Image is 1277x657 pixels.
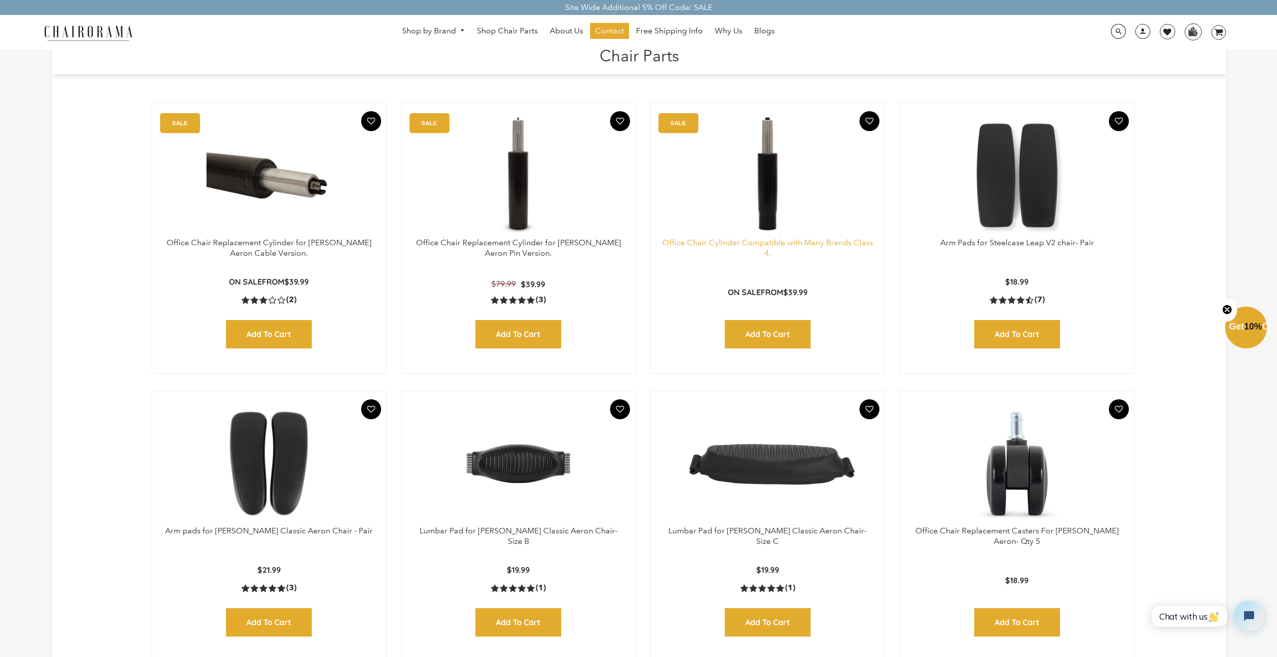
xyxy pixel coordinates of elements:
[910,113,1124,238] img: Arm Pads for Steelcase Leap V2 chair- Pair - chairorama
[1005,277,1029,287] span: $18.99
[536,583,546,593] span: (1)
[257,565,281,575] span: $21.99
[660,401,874,526] img: Lumbar Pad for Herman Miller Classic Aeron Chair- Size C - chairorama
[167,238,372,258] a: Office Chair Replacement Cylinder for [PERSON_NAME] Aeron Cable Version.
[859,399,879,419] button: Add To Wishlist
[361,111,381,131] button: Add To Wishlist
[162,113,376,238] a: Office Chair Replacement Cylinder for Herman Miller Aeron Cable Version. - chairorama Office Chai...
[491,279,516,289] span: $79.99
[229,277,309,287] p: from
[477,26,538,36] span: Shop Chair Parts
[412,401,626,526] img: Lumbar Pad for Herman Miller Classic Aeron Chair- Size B - chairorama
[412,113,626,238] a: Office Chair Replacement Cylinder for Herman Miller Aeron Pin Version. - chairorama Office Chair ...
[412,113,626,238] img: Office Chair Replacement Cylinder for Herman Miller Aeron Pin Version. - chairorama
[422,120,437,126] text: SALE
[728,287,808,298] p: from
[472,23,543,39] a: Shop Chair Parts
[416,238,621,258] a: Office Chair Replacement Cylinder for [PERSON_NAME] Aeron Pin Version.
[412,401,626,526] a: Lumbar Pad for Herman Miller Classic Aeron Chair- Size B - chairorama Lumbar Pad for Herman Mille...
[397,23,470,39] a: Shop by Brand
[507,565,530,575] span: $19.99
[660,113,874,238] a: Office Chair Cylinder Compatible with Many Brands Class 4. - chairorama Office Chair Cylinder Com...
[1244,322,1262,331] span: 10%
[590,23,629,39] a: Contact
[475,608,561,637] input: Add to Cart
[754,26,775,36] span: Blogs
[756,565,779,575] span: $19.99
[1005,575,1029,585] span: $18.99
[226,608,312,637] input: Add to Cart
[181,23,996,41] nav: DesktopNavigation
[162,401,376,526] a: Arm pads for Herman Miller Classic Aeron Chair - Pair - chairorama Arm pads for Herman Miller Cla...
[910,401,1124,526] a: Office Chair Replacement Casters For Herman Miller Aeron- Qty 5 - chairorama Office Chair Replace...
[662,238,873,258] a: Office Chair Cylinder Compatible with Many Brands Class 4.
[974,320,1060,348] input: Add to Cart
[475,320,561,348] input: Add to Cart
[610,399,630,419] button: Add To Wishlist
[974,608,1060,637] input: Add to Cart
[783,287,808,297] span: $39.99
[491,295,546,305] a: 5.0 rating (3 votes)
[740,583,795,593] a: 5.0 rating (1 votes)
[660,401,874,526] a: Lumbar Pad for Herman Miller Classic Aeron Chair- Size C - chairorama Lumbar Pad for Herman Mille...
[910,113,1124,238] a: Arm Pads for Steelcase Leap V2 chair- Pair - chairorama Arm Pads for Steelcase Leap V2 chair- Pai...
[162,401,376,526] img: Arm pads for Herman Miller Classic Aeron Chair - Pair - chairorama
[62,44,1216,65] h1: Chair Parts
[229,277,262,287] strong: On Sale
[162,113,376,238] img: Office Chair Replacement Cylinder for Herman Miller Aeron Cable Version. - chairorama
[284,277,309,287] span: $39.99
[172,120,188,126] text: SALE
[725,608,811,637] input: Add to Cart
[550,26,583,36] span: About Us
[1229,322,1275,331] span: Get Off
[1141,593,1273,640] iframe: Tidio Chat
[668,526,866,546] a: Lumbar Pad for [PERSON_NAME] Classic Aeron Chair- Size C
[241,583,296,593] a: 5.0 rating (3 votes)
[38,24,138,41] img: chairorama
[361,399,381,419] button: Add To Wishlist
[636,26,703,36] span: Free Shipping Info
[859,111,879,131] button: Add To Wishlist
[660,113,874,238] img: Office Chair Cylinder Compatible with Many Brands Class 4. - chairorama
[1035,295,1045,305] span: (7)
[595,26,624,36] span: Contact
[785,583,795,593] span: (1)
[1109,399,1129,419] button: Add To Wishlist
[1217,299,1237,322] button: Close teaser
[286,583,296,593] span: (3)
[910,401,1124,526] img: Office Chair Replacement Casters For Herman Miller Aeron- Qty 5 - chairorama
[1185,24,1201,39] img: WhatsApp_Image_2024-07-12_at_16.23.01.webp
[545,23,588,39] a: About Us
[940,238,1094,247] a: Arm Pads for Steelcase Leap V2 chair- Pair
[521,279,545,289] span: $39.99
[990,295,1045,305] a: 4.4 rating (7 votes)
[420,526,618,546] a: Lumbar Pad for [PERSON_NAME] Classic Aeron Chair- Size B
[165,526,373,535] a: Arm pads for [PERSON_NAME] Classic Aeron Chair - Pair
[1109,111,1129,131] button: Add To Wishlist
[491,583,546,593] a: 5.0 rating (1 votes)
[715,26,742,36] span: Why Us
[610,111,630,131] button: Add To Wishlist
[631,23,708,39] a: Free Shipping Info
[749,23,780,39] a: Blogs
[226,320,312,348] input: Add to Cart
[670,120,686,126] text: SALE
[1225,308,1267,349] div: Get10%OffClose teaser
[728,287,761,297] strong: On Sale
[536,295,546,305] span: (3)
[710,23,747,39] a: Why Us
[725,320,811,348] input: Add to Cart
[915,526,1119,546] a: Office Chair Replacement Casters For [PERSON_NAME] Aeron- Qty 5
[286,295,296,305] span: (2)
[241,295,296,305] a: 3.0 rating (2 votes)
